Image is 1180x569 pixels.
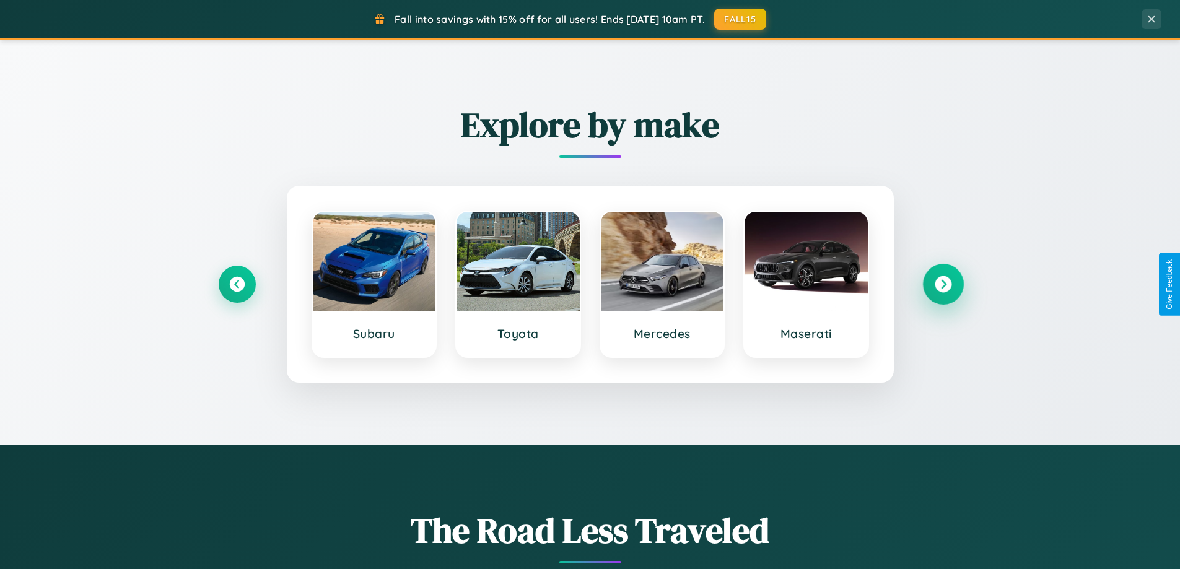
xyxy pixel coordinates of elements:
[613,326,712,341] h3: Mercedes
[325,326,424,341] h3: Subaru
[395,13,705,25] span: Fall into savings with 15% off for all users! Ends [DATE] 10am PT.
[469,326,567,341] h3: Toyota
[714,9,766,30] button: FALL15
[219,506,962,554] h1: The Road Less Traveled
[757,326,855,341] h3: Maserati
[219,101,962,149] h2: Explore by make
[1165,259,1174,310] div: Give Feedback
